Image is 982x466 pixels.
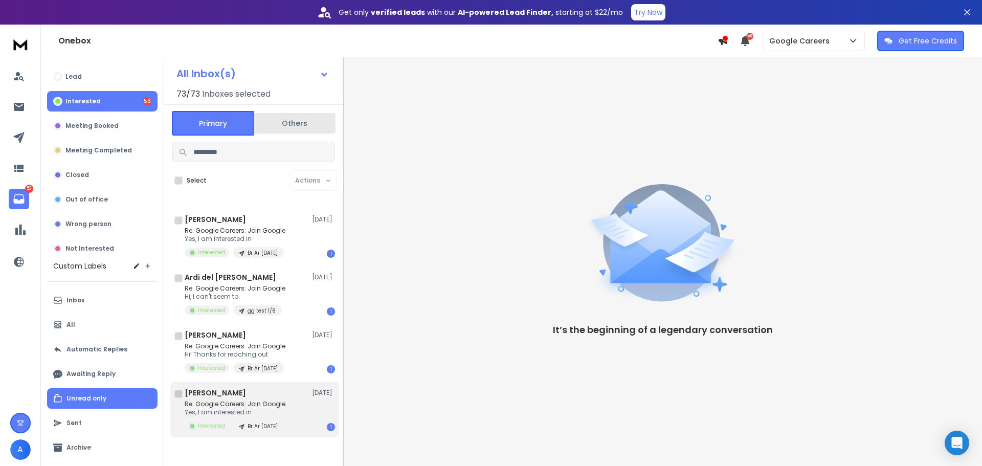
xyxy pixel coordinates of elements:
p: Awaiting Reply [66,370,116,378]
p: Br Ar [DATE] [248,423,278,430]
button: Automatic Replies [47,339,158,360]
p: All [66,321,75,329]
div: 1 [327,307,335,316]
p: Interested [65,97,101,105]
p: Re: Google Careers: Join Google [185,227,285,235]
div: 1 [327,250,335,258]
p: Closed [65,171,89,179]
p: Google Careers [769,36,834,46]
label: Select [187,176,207,185]
button: Others [254,112,336,135]
h3: Inboxes selected [202,88,271,100]
p: Yes, I am interested in [185,408,285,416]
button: Unread only [47,388,158,409]
p: Not Interested [65,245,114,253]
a: 53 [9,189,29,209]
button: A [10,439,31,460]
span: 73 / 73 [176,88,200,100]
p: Meeting Completed [65,146,132,154]
button: Lead [47,66,158,87]
button: Out of office [47,189,158,210]
p: Re: Google Careers: Join Google [185,284,285,293]
p: Re: Google Careers: Join Google [185,342,285,350]
p: Hi, I can't seem to [185,293,285,301]
button: Interested53 [47,91,158,112]
h1: [PERSON_NAME] [185,388,246,398]
button: Archive [47,437,158,458]
button: Meeting Booked [47,116,158,136]
button: Wrong person [47,214,158,234]
div: Open Intercom Messenger [945,431,969,455]
button: Primary [172,111,254,136]
p: Lead [65,73,82,81]
img: logo [10,35,31,54]
div: 1 [327,423,335,431]
button: Meeting Completed [47,140,158,161]
h1: All Inbox(s) [176,69,236,79]
p: [DATE] [312,389,335,397]
button: Awaiting Reply [47,364,158,384]
p: [DATE] [312,273,335,281]
p: Br Ar [DATE] [248,365,278,372]
button: All Inbox(s) [168,63,337,84]
p: Wrong person [65,220,111,228]
p: 53 [25,185,33,193]
p: It’s the beginning of a legendary conversation [553,323,773,337]
p: Get only with our starting at $22/mo [339,7,623,17]
div: 53 [143,97,151,105]
p: [DATE] [312,331,335,339]
button: Not Interested [47,238,158,259]
p: Get Free Credits [899,36,957,46]
p: Sent [66,419,82,427]
p: Try Now [634,7,662,17]
h3: Custom Labels [53,261,106,271]
p: Unread only [66,394,106,403]
strong: AI-powered Lead Finder, [458,7,553,17]
p: Interested [198,364,225,372]
button: Closed [47,165,158,185]
button: Sent [47,413,158,433]
span: 50 [746,33,753,40]
strong: verified leads [371,7,425,17]
h1: Onebox [58,35,718,47]
h1: [PERSON_NAME] [185,330,246,340]
button: Try Now [631,4,665,20]
h1: Ardi del [PERSON_NAME] [185,272,276,282]
button: Get Free Credits [877,31,964,51]
p: Interested [198,249,225,256]
p: [DATE] [312,215,335,224]
div: 1 [327,365,335,373]
p: Interested [198,422,225,430]
button: All [47,315,158,335]
p: Hi! Thanks for reaching out [185,350,285,359]
p: Interested [198,306,225,314]
p: Meeting Booked [65,122,119,130]
p: Out of office [65,195,108,204]
p: Automatic Replies [66,345,127,353]
p: Br Ar [DATE] [248,249,278,257]
button: Inbox [47,290,158,310]
p: Archive [66,443,91,452]
h1: [PERSON_NAME] [185,214,246,225]
p: Re: Google Careers: Join Google [185,400,285,408]
p: gg test 1/8 [248,307,276,315]
p: Yes, I am interested in [185,235,285,243]
p: Inbox [66,296,84,304]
